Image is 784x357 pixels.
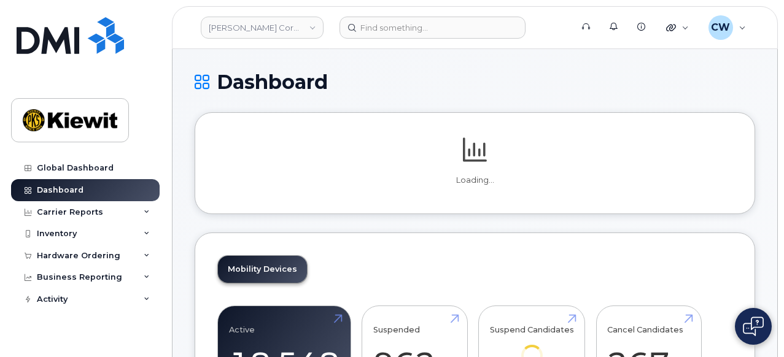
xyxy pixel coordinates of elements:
[743,317,764,336] img: Open chat
[217,175,732,186] p: Loading...
[218,256,307,283] a: Mobility Devices
[195,71,755,93] h1: Dashboard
